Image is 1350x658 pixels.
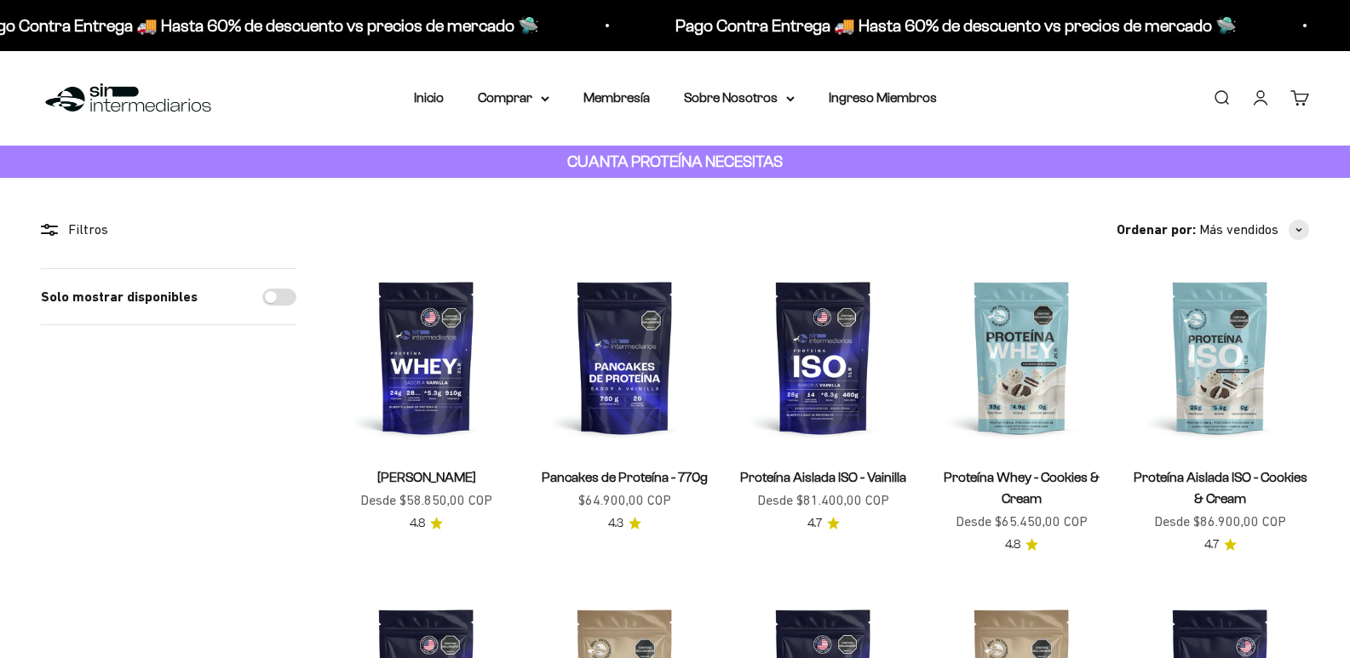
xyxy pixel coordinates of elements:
[608,514,623,533] span: 4.3
[1199,219,1278,241] span: Más vendidos
[684,87,795,109] summary: Sobre Nosotros
[829,90,937,105] a: Ingreso Miembros
[1005,535,1020,554] span: 4.8
[1204,535,1237,554] a: 4.74.7 de 5.0 estrellas
[944,470,1100,506] a: Proteína Whey - Cookies & Cream
[377,470,476,484] a: [PERSON_NAME]
[1199,219,1309,241] button: Más vendidos
[956,511,1088,533] sale-price: Desde $65.450,00 COP
[360,489,492,512] sale-price: Desde $58.850,00 COP
[608,514,641,533] a: 4.34.3 de 5.0 estrellas
[1005,535,1038,554] a: 4.84.8 de 5.0 estrellas
[41,219,296,241] div: Filtros
[410,514,425,533] span: 4.8
[583,90,650,105] a: Membresía
[1117,219,1196,241] span: Ordenar por:
[807,514,822,533] span: 4.7
[567,152,783,170] strong: CUANTA PROTEÍNA NECESITAS
[542,470,708,484] a: Pancakes de Proteína - 770g
[478,87,549,109] summary: Comprar
[740,470,906,484] a: Proteína Aislada ISO - Vainilla
[578,489,671,512] sale-price: $64.900,00 COP
[414,90,444,105] a: Inicio
[1204,535,1219,554] span: 4.7
[1134,470,1307,506] a: Proteína Aislada ISO - Cookies & Cream
[807,514,840,533] a: 4.74.7 de 5.0 estrellas
[674,12,1235,39] p: Pago Contra Entrega 🚚 Hasta 60% de descuento vs precios de mercado 🛸
[410,514,443,533] a: 4.84.8 de 5.0 estrellas
[41,286,198,308] label: Solo mostrar disponibles
[757,489,889,512] sale-price: Desde $81.400,00 COP
[1154,511,1286,533] sale-price: Desde $86.900,00 COP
